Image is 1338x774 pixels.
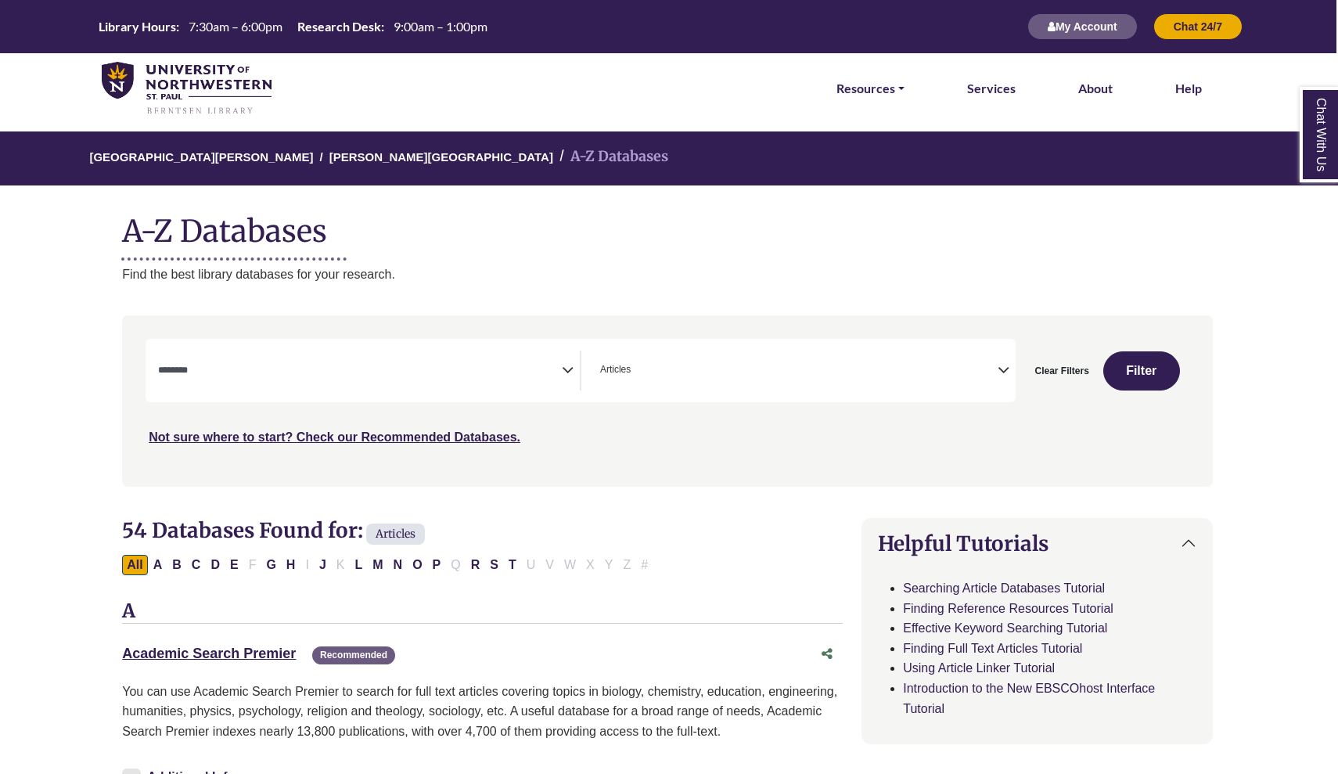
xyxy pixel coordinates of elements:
button: Filter Results N [389,555,408,575]
a: Effective Keyword Searching Tutorial [903,621,1107,635]
button: Filter Results H [282,555,300,575]
button: Filter Results J [315,555,331,575]
a: Finding Reference Resources Tutorial [903,602,1113,615]
button: Filter Results S [485,555,503,575]
a: Hours Today [92,18,494,36]
nav: Search filters [122,315,1213,486]
div: Alpha-list to filter by first letter of database name [122,557,654,571]
button: Filter Results D [206,555,225,575]
li: A-Z Databases [553,146,668,168]
button: Filter Results C [187,555,206,575]
h3: A [122,600,843,624]
button: Filter Results P [428,555,446,575]
button: Clear Filters [1025,351,1099,391]
a: Introduction to the New EBSCOhost Interface Tutorial [903,682,1155,715]
button: Filter Results L [350,555,367,575]
span: Articles [366,524,425,545]
a: Finding Full Text Articles Tutorial [903,642,1082,655]
p: Find the best library databases for your research. [122,265,1213,285]
textarea: Search [634,365,641,378]
a: Chat 24/7 [1153,20,1243,33]
button: All [122,555,147,575]
button: Chat 24/7 [1153,13,1243,40]
span: 54 Databases Found for: [122,517,363,543]
span: Recommended [312,646,395,664]
span: 9:00am – 1:00pm [394,19,487,34]
button: Filter Results B [167,555,186,575]
button: Submit for Search Results [1103,351,1180,391]
p: You can use Academic Search Premier to search for full text articles covering topics in biology, ... [122,682,843,742]
a: About [1078,78,1113,99]
a: Using Article Linker Tutorial [903,661,1055,675]
button: Share this database [811,639,843,669]
textarea: Search [158,365,562,378]
a: [PERSON_NAME][GEOGRAPHIC_DATA] [329,148,553,164]
button: Filter Results O [408,555,426,575]
button: My Account [1027,13,1138,40]
span: Articles [600,362,631,377]
a: Searching Article Databases Tutorial [903,581,1105,595]
a: My Account [1027,20,1138,33]
button: Filter Results G [261,555,280,575]
button: Filter Results T [504,555,521,575]
table: Hours Today [92,18,494,33]
img: library_home [102,62,272,116]
button: Filter Results A [149,555,167,575]
a: Services [967,78,1016,99]
button: Helpful Tutorials [862,519,1212,568]
h1: A-Z Databases [122,201,1213,249]
th: Library Hours: [92,18,180,34]
th: Research Desk: [291,18,385,34]
a: Resources [836,78,905,99]
li: Articles [594,362,631,377]
a: Help [1175,78,1202,99]
a: Academic Search Premier [122,646,296,661]
button: Filter Results R [466,555,485,575]
span: 7:30am – 6:00pm [189,19,282,34]
a: [GEOGRAPHIC_DATA][PERSON_NAME] [89,148,313,164]
a: Not sure where to start? Check our Recommended Databases. [149,430,520,444]
button: Filter Results M [368,555,387,575]
nav: breadcrumb [122,131,1213,185]
button: Filter Results E [225,555,243,575]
